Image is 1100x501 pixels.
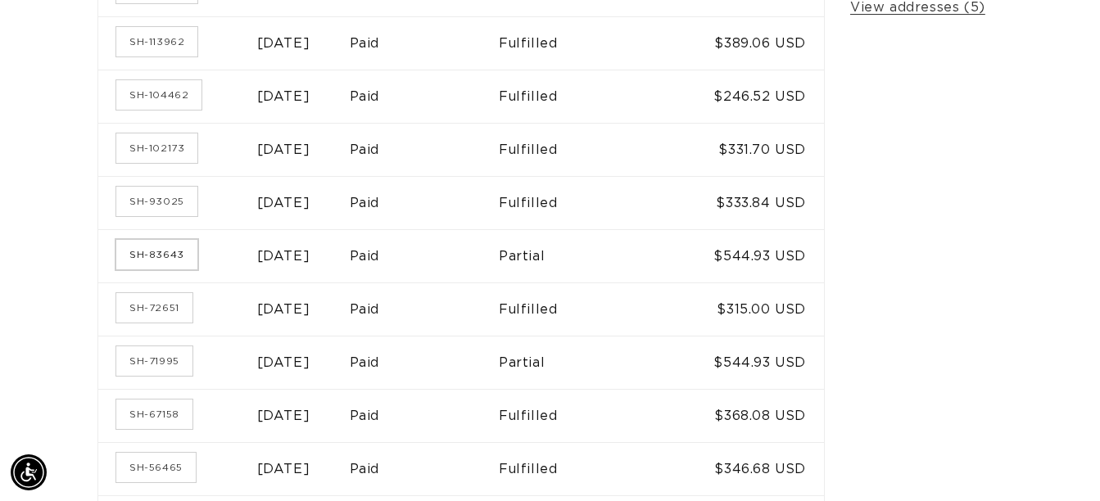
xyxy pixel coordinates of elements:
td: Fulfilled [499,123,678,176]
td: Fulfilled [499,282,678,336]
td: Paid [350,16,499,70]
a: Order number SH-72651 [116,293,192,323]
td: Paid [350,176,499,229]
a: Order number SH-56465 [116,453,196,482]
td: $333.84 USD [678,176,824,229]
td: $331.70 USD [678,123,824,176]
a: Order number SH-104462 [116,80,201,110]
td: $544.93 USD [678,336,824,389]
td: Paid [350,70,499,123]
time: [DATE] [257,250,310,263]
time: [DATE] [257,463,310,476]
td: Paid [350,229,499,282]
td: Fulfilled [499,176,678,229]
td: Partial [499,336,678,389]
td: $389.06 USD [678,16,824,70]
td: Fulfilled [499,70,678,123]
td: Paid [350,442,499,495]
td: $246.52 USD [678,70,824,123]
td: $544.93 USD [678,229,824,282]
a: Order number SH-67158 [116,399,192,429]
a: Order number SH-102173 [116,133,197,163]
a: Order number SH-71995 [116,346,192,376]
time: [DATE] [257,303,310,316]
td: Paid [350,123,499,176]
td: Partial [499,229,678,282]
div: Accessibility Menu [11,454,47,490]
time: [DATE] [257,409,310,422]
time: [DATE] [257,143,310,156]
td: $315.00 USD [678,282,824,336]
td: $346.68 USD [678,442,824,495]
time: [DATE] [257,196,310,210]
td: Paid [350,282,499,336]
a: Order number SH-83643 [116,240,197,269]
td: $368.08 USD [678,389,824,442]
time: [DATE] [257,356,310,369]
time: [DATE] [257,37,310,50]
td: Fulfilled [499,16,678,70]
td: Paid [350,389,499,442]
td: Fulfilled [499,389,678,442]
td: Paid [350,336,499,389]
a: Order number SH-113962 [116,27,197,56]
a: Order number SH-93025 [116,187,197,216]
time: [DATE] [257,90,310,103]
td: Fulfilled [499,442,678,495]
